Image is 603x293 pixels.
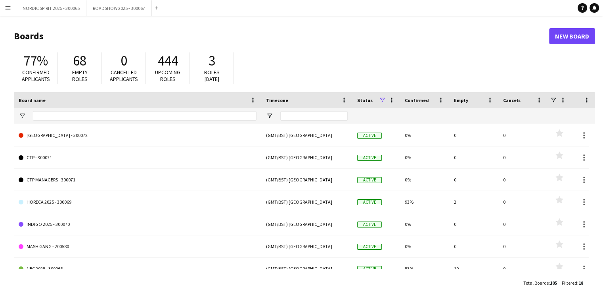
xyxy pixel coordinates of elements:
div: 0 [498,146,547,168]
div: 2 [449,191,498,213]
div: 0% [400,235,449,257]
a: HORECA 2025 - 300069 [19,191,257,213]
div: 0 [449,124,498,146]
a: INDIGO 2025 - 300070 [19,213,257,235]
div: 0 [449,213,498,235]
span: Active [357,177,382,183]
span: Cancels [503,97,521,103]
a: New Board [549,28,595,44]
div: (GMT/BST) [GEOGRAPHIC_DATA] [261,169,352,191]
button: ROADSHOW 2025 - 300067 [86,0,152,16]
span: Roles [DATE] [204,69,220,83]
div: (GMT/BST) [GEOGRAPHIC_DATA] [261,235,352,257]
span: Confirmed [405,97,429,103]
div: 0% [400,146,449,168]
span: Upcoming roles [155,69,180,83]
button: NORDIC SPIRIT 2025 - 300065 [16,0,86,16]
input: Board name Filter Input [33,111,257,121]
span: Board name [19,97,46,103]
a: NEC 2025 - 300068 [19,258,257,280]
div: 0 [449,169,498,191]
a: [GEOGRAPHIC_DATA] - 300072 [19,124,257,146]
span: Confirmed applicants [22,69,50,83]
span: Active [357,133,382,139]
div: 0 [449,235,498,257]
div: (GMT/BST) [GEOGRAPHIC_DATA] [261,191,352,213]
span: 105 [550,280,557,286]
div: (GMT/BST) [GEOGRAPHIC_DATA] [261,258,352,280]
span: Cancelled applicants [110,69,138,83]
a: CTP MANAGERS - 300071 [19,169,257,191]
div: 0% [400,124,449,146]
div: 0 [498,169,547,191]
span: 77% [23,52,48,69]
span: Timezone [266,97,288,103]
span: Active [357,266,382,272]
span: Status [357,97,373,103]
div: 10 [449,258,498,280]
div: 0 [498,124,547,146]
div: 0 [449,146,498,168]
div: 0% [400,169,449,191]
div: (GMT/BST) [GEOGRAPHIC_DATA] [261,124,352,146]
span: Active [357,155,382,161]
a: CTP - 300071 [19,146,257,169]
div: 0 [498,191,547,213]
span: 0 [121,52,127,69]
input: Timezone Filter Input [280,111,348,121]
div: (GMT/BST) [GEOGRAPHIC_DATA] [261,146,352,168]
span: Active [357,199,382,205]
div: : [523,275,557,291]
span: Empty [454,97,468,103]
div: 0 [498,213,547,235]
div: 0% [400,213,449,235]
span: Empty roles [72,69,88,83]
div: : [562,275,583,291]
span: 444 [158,52,178,69]
div: 53% [400,258,449,280]
h1: Boards [14,30,549,42]
span: 18 [578,280,583,286]
span: 68 [73,52,86,69]
span: Active [357,244,382,250]
button: Open Filter Menu [19,112,26,120]
div: 0 [498,258,547,280]
button: Open Filter Menu [266,112,273,120]
span: Filtered [562,280,577,286]
div: 93% [400,191,449,213]
span: 3 [209,52,215,69]
span: Total Boards [523,280,549,286]
div: 0 [498,235,547,257]
span: Active [357,222,382,227]
a: MASH GANG - 200580 [19,235,257,258]
div: (GMT/BST) [GEOGRAPHIC_DATA] [261,213,352,235]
